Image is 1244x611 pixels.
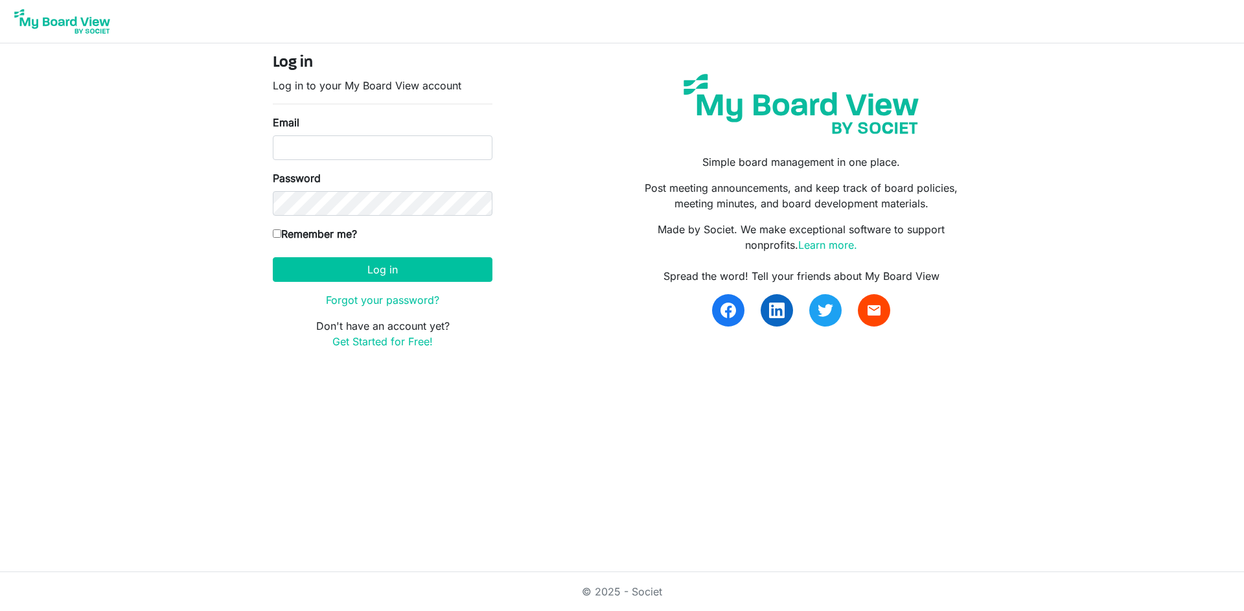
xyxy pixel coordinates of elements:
a: Forgot your password? [326,294,439,306]
p: Made by Societ. We make exceptional software to support nonprofits. [632,222,971,253]
label: Email [273,115,299,130]
p: Post meeting announcements, and keep track of board policies, meeting minutes, and board developm... [632,180,971,211]
h4: Log in [273,54,492,73]
a: Get Started for Free! [332,335,433,348]
p: Simple board management in one place. [632,154,971,170]
div: Spread the word! Tell your friends about My Board View [632,268,971,284]
img: my-board-view-societ.svg [674,64,928,144]
label: Remember me? [273,226,357,242]
img: linkedin.svg [769,303,785,318]
a: email [858,294,890,327]
img: twitter.svg [818,303,833,318]
button: Log in [273,257,492,282]
p: Don't have an account yet? [273,318,492,349]
p: Log in to your My Board View account [273,78,492,93]
img: facebook.svg [720,303,736,318]
input: Remember me? [273,229,281,238]
a: Learn more. [798,238,857,251]
a: © 2025 - Societ [582,585,662,598]
img: My Board View Logo [10,5,114,38]
label: Password [273,170,321,186]
span: email [866,303,882,318]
